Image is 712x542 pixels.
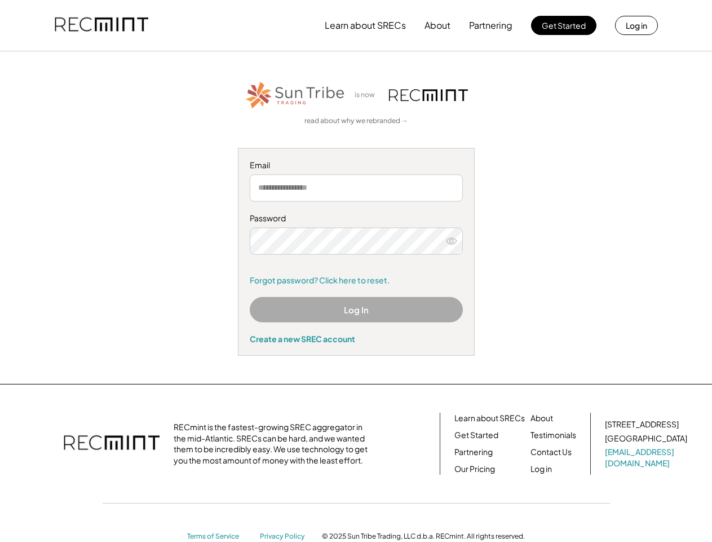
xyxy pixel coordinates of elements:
[424,14,450,37] button: About
[55,6,148,45] img: recmint-logotype%403x.png
[245,80,346,111] img: STT_Horizontal_Logo%2B-%2BColor.png
[389,89,468,101] img: recmint-logotype%403x.png
[454,413,525,424] a: Learn about SRECs
[615,16,658,35] button: Log in
[260,532,311,541] a: Privacy Policy
[469,14,512,37] button: Partnering
[322,532,525,541] div: © 2025 Sun Tribe Trading, LLC d.b.a. RECmint. All rights reserved.
[605,419,679,430] div: [STREET_ADDRESS]
[530,464,552,475] a: Log in
[174,422,374,466] div: RECmint is the fastest-growing SREC aggregator in the mid-Atlantic. SRECs can be hard, and we wan...
[64,424,160,464] img: recmint-logotype%403x.png
[187,532,249,541] a: Terms of Service
[352,90,383,100] div: is now
[530,413,553,424] a: About
[454,464,495,475] a: Our Pricing
[250,297,463,322] button: Log In
[250,275,463,286] a: Forgot password? Click here to reset.
[250,213,463,224] div: Password
[304,116,408,126] a: read about why we rebranded →
[605,433,687,444] div: [GEOGRAPHIC_DATA]
[250,160,463,171] div: Email
[454,430,498,441] a: Get Started
[530,430,576,441] a: Testimonials
[250,334,463,344] div: Create a new SREC account
[325,14,406,37] button: Learn about SRECs
[530,447,572,458] a: Contact Us
[454,447,493,458] a: Partnering
[605,447,689,469] a: [EMAIL_ADDRESS][DOMAIN_NAME]
[531,16,596,35] button: Get Started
